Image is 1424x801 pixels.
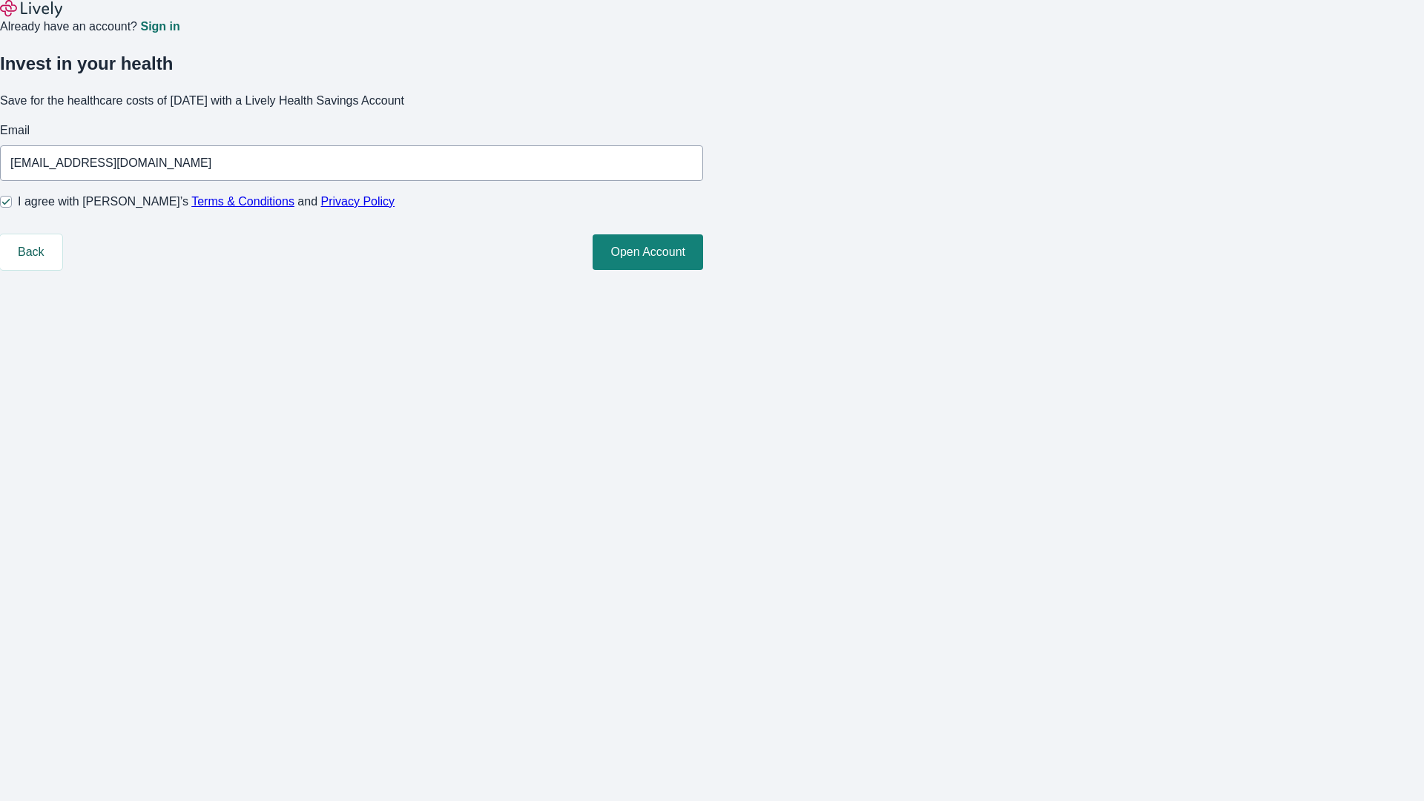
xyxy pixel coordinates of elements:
a: Sign in [140,21,179,33]
span: I agree with [PERSON_NAME]’s and [18,193,395,211]
a: Privacy Policy [321,195,395,208]
a: Terms & Conditions [191,195,294,208]
button: Open Account [593,234,703,270]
